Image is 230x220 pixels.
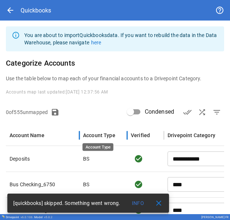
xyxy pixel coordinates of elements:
button: AI Auto-Map Accounts [195,105,209,120]
div: Verified [131,132,150,138]
button: Verify Accounts [180,105,195,120]
p: 0 of 555 unmapped [6,109,48,116]
span: Condensed [145,107,174,116]
p: BS [83,155,89,162]
button: Info [126,197,150,210]
a: here [91,40,101,45]
div: [PERSON_NAME] FR [201,216,229,219]
div: Account Type [83,132,115,138]
button: Show Unmapped Accounts Only [209,105,224,120]
div: Drivepoint [6,216,33,219]
p: BS [83,181,89,188]
div: You are about to import Quickbooks data. If you want to rebuild the data in the Data Warehouse, p... [24,29,218,49]
div: [quickbooks] skipped. Something went wrong. [13,197,120,210]
img: Drivepoint [1,215,4,218]
span: v 5.0.2 [44,216,53,219]
span: shuffle [198,108,206,117]
span: v 6.0.106 [21,216,33,219]
div: Quickbooks [21,7,51,14]
p: Deposits [10,155,76,162]
span: arrow_back [6,6,15,15]
p: Use the table below to map each of your financial accounts to a Drivepoint Category. [6,75,224,82]
span: done_all [183,108,192,117]
div: Drivepoint Category [168,132,215,138]
span: Accounts map last updated: [DATE] 12:37:56 AM [6,89,108,95]
h6: Categorize Accounts [6,57,224,69]
p: Bus Checking_6750 [10,181,76,188]
div: Model [34,216,53,219]
div: Account Name [10,132,44,138]
div: Account Type [83,143,114,151]
span: close [154,199,163,208]
span: filter_list [212,108,221,117]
